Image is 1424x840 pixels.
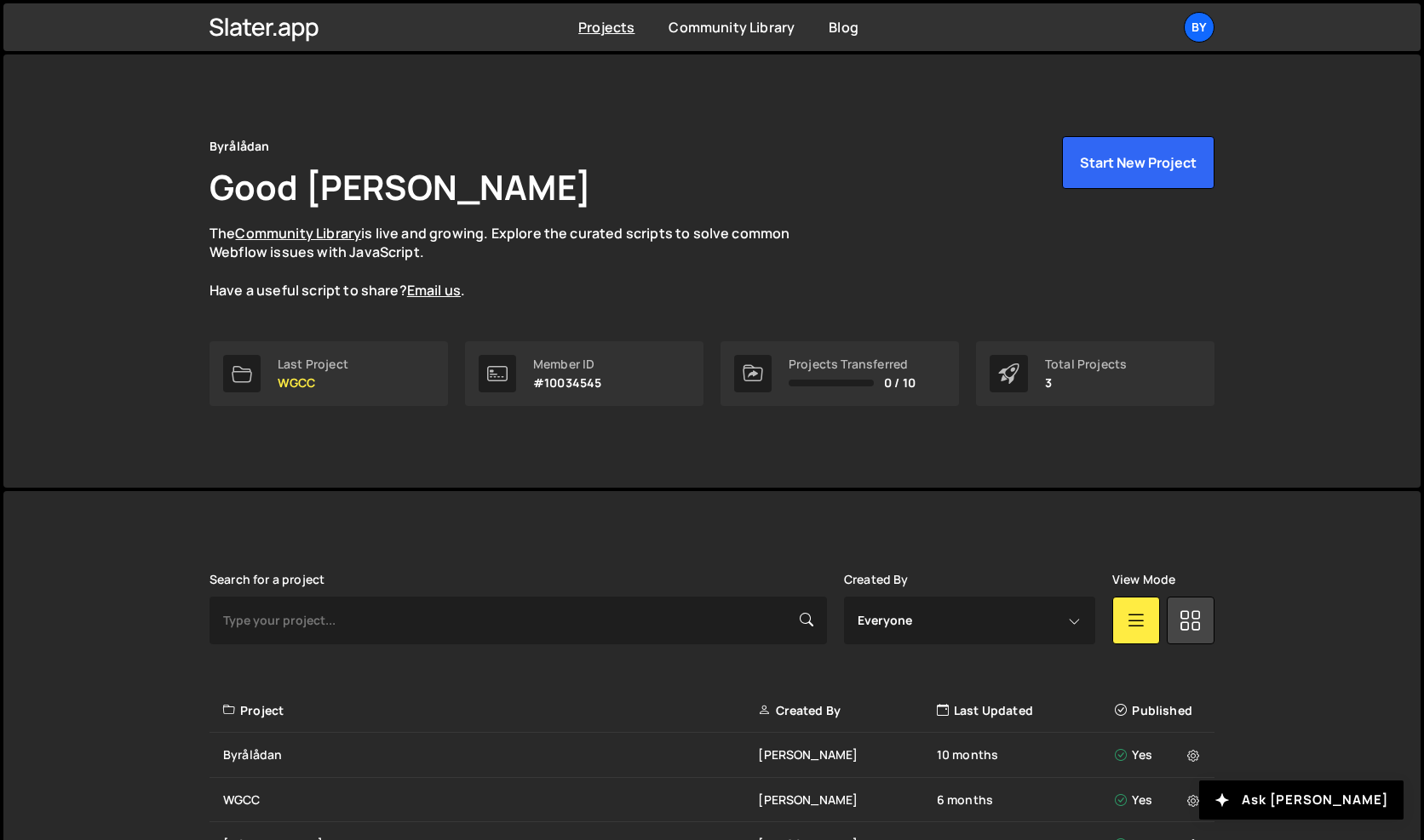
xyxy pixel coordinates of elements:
[210,163,591,210] h1: Good [PERSON_NAME]
[278,357,348,371] div: Last Project
[210,224,823,300] p: The is live and growing. Explore the curated scripts to solve common Webflow issues with JavaScri...
[1115,746,1204,763] div: Yes
[758,791,936,809] div: [PERSON_NAME]
[1112,573,1175,586] label: View Mode
[223,702,758,719] div: Project
[789,357,916,371] div: Projects Transferred
[533,357,601,371] div: Member ID
[1045,357,1127,371] div: Total Projects
[669,18,795,37] a: Community Library
[937,746,1115,763] div: 10 months
[210,573,324,586] label: Search for a project
[758,702,936,719] div: Created By
[844,573,909,586] label: Created By
[210,597,827,644] input: Type your project...
[937,702,1115,719] div: Last Updated
[210,733,1214,778] a: Byrålådan [PERSON_NAME] 10 months Yes
[1062,136,1214,189] button: Start New Project
[829,18,858,37] a: Blog
[937,791,1115,809] div: 6 months
[758,746,936,763] div: [PERSON_NAME]
[407,281,461,300] a: Email us
[1045,376,1127,390] p: 3
[210,778,1214,823] a: WGCC [PERSON_NAME] 6 months Yes
[235,224,361,243] a: Community Library
[578,18,634,37] a: Projects
[884,376,916,390] span: 0 / 10
[533,376,601,390] p: #10034545
[278,376,348,390] p: WGCC
[210,136,269,157] div: Byrålådan
[223,746,758,763] div: Byrålådan
[1115,791,1204,809] div: Yes
[210,341,448,406] a: Last Project WGCC
[1199,780,1404,820] button: Ask [PERSON_NAME]
[223,791,758,809] div: WGCC
[1115,702,1204,719] div: Published
[1184,12,1214,43] a: By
